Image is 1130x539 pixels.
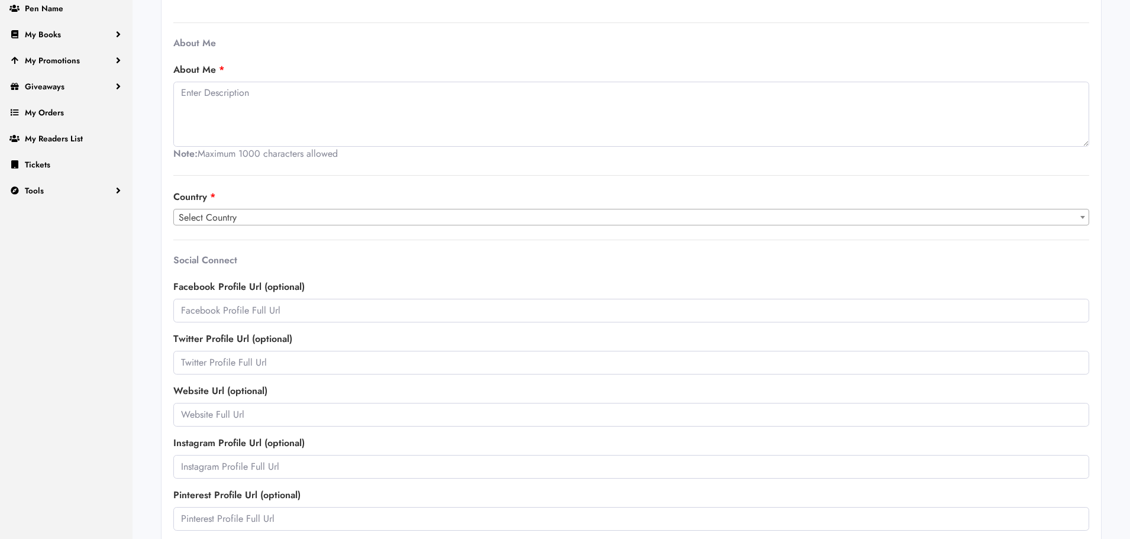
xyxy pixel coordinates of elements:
[173,455,1089,479] input: Instagram Profile Full Url
[173,254,1089,266] h6: Social Connect
[174,209,1089,226] span: Select Country
[173,488,301,502] label: Pinterest Profile Url (optional)
[173,190,215,204] label: Country
[173,403,1089,427] input: Website Full Url
[173,280,305,294] label: Facebook Profile Url (optional)
[173,209,1089,225] span: Select Country
[25,106,64,118] span: My Orders
[173,507,1089,531] input: Pinterest Profile Full Url
[173,147,1089,161] div: Maximum 1000 characters allowed
[173,63,224,77] label: About Me
[173,147,198,160] b: Note:
[173,37,1089,49] h6: About Me
[25,80,64,92] span: Giveaways
[173,436,305,450] label: Instagram Profile Url (optional)
[25,159,50,170] span: Tickets
[25,28,61,40] span: My Books
[173,299,1089,322] input: Facebook Profile Full Url
[25,2,63,14] span: Pen Name
[25,54,80,66] span: My Promotions
[173,384,267,398] label: Website Url (optional)
[173,332,292,346] label: Twitter Profile Url (optional)
[25,133,83,144] span: My Readers List
[25,185,44,196] span: Tools
[173,351,1089,375] input: Twitter Profile Full Url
